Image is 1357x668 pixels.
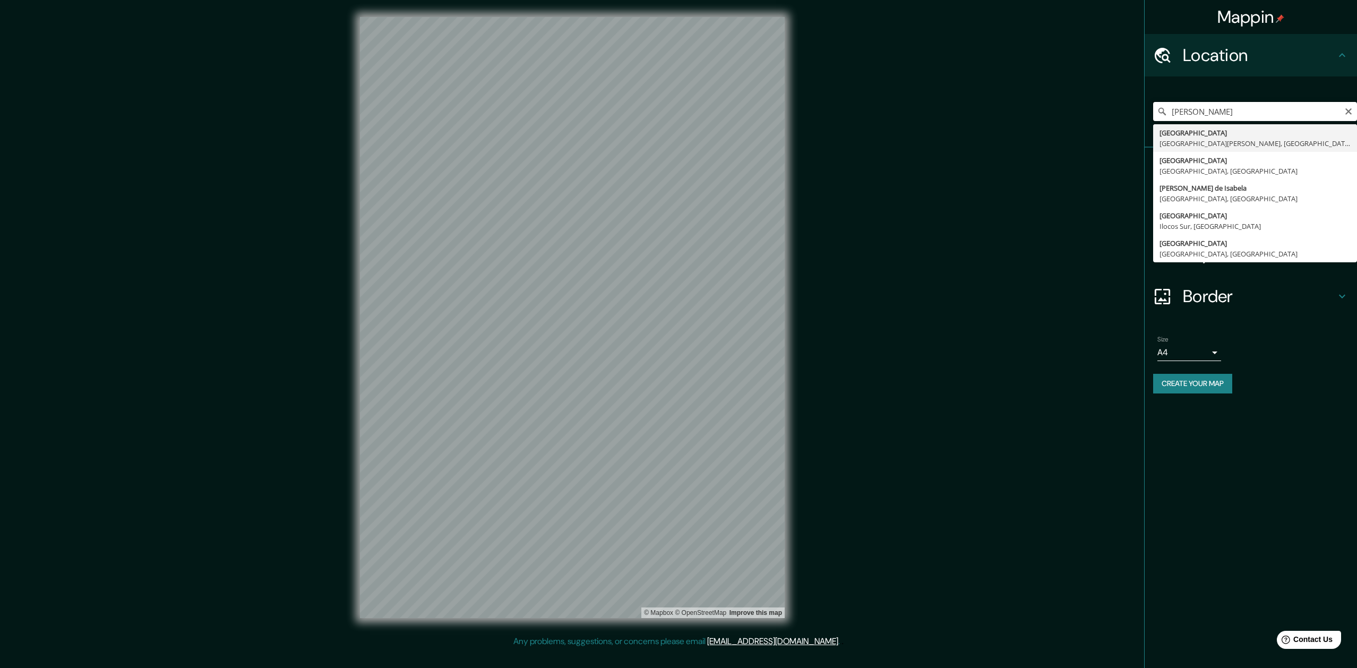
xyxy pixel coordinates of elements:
a: OpenStreetMap [675,609,726,616]
label: Size [1157,335,1169,344]
a: Mapbox [644,609,673,616]
canvas: Map [360,17,785,618]
div: . [840,635,841,648]
div: [GEOGRAPHIC_DATA] [1160,238,1351,249]
div: Border [1145,275,1357,318]
iframe: Help widget launcher [1262,627,1345,656]
div: [PERSON_NAME] de Isabela [1160,183,1351,193]
div: Style [1145,190,1357,233]
h4: Location [1183,45,1336,66]
a: [EMAIL_ADDRESS][DOMAIN_NAME] [707,636,838,647]
h4: Mappin [1217,6,1285,28]
button: Clear [1344,106,1353,116]
div: A4 [1157,344,1221,361]
a: Map feedback [729,609,782,616]
div: [GEOGRAPHIC_DATA] [1160,210,1351,221]
div: Layout [1145,233,1357,275]
h4: Border [1183,286,1336,307]
div: [GEOGRAPHIC_DATA][PERSON_NAME], [GEOGRAPHIC_DATA] [1160,138,1351,149]
div: Ilocos Sur, [GEOGRAPHIC_DATA] [1160,221,1351,232]
div: [GEOGRAPHIC_DATA], [GEOGRAPHIC_DATA] [1160,166,1351,176]
p: Any problems, suggestions, or concerns please email . [513,635,840,648]
div: Location [1145,34,1357,76]
h4: Layout [1183,243,1336,264]
div: . [841,635,844,648]
div: Pins [1145,148,1357,190]
div: [GEOGRAPHIC_DATA], [GEOGRAPHIC_DATA] [1160,249,1351,259]
button: Create your map [1153,374,1232,393]
div: [GEOGRAPHIC_DATA] [1160,155,1351,166]
div: [GEOGRAPHIC_DATA] [1160,127,1351,138]
img: pin-icon.png [1276,14,1284,23]
input: Pick your city or area [1153,102,1357,121]
div: [GEOGRAPHIC_DATA], [GEOGRAPHIC_DATA] [1160,193,1351,204]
